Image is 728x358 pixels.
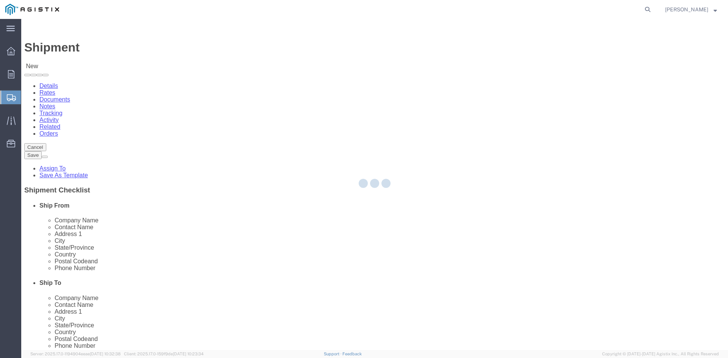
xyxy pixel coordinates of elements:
button: [PERSON_NAME] [665,5,717,14]
span: [DATE] 10:23:34 [173,352,204,356]
span: Alex Flettre [665,5,708,14]
img: logo [5,4,59,15]
a: Feedback [342,352,362,356]
span: Server: 2025.17.0-1194904eeae [30,352,121,356]
span: Copyright © [DATE]-[DATE] Agistix Inc., All Rights Reserved [602,351,719,357]
span: [DATE] 10:32:38 [90,352,121,356]
a: Support [324,352,343,356]
span: Client: 2025.17.0-159f9de [124,352,204,356]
